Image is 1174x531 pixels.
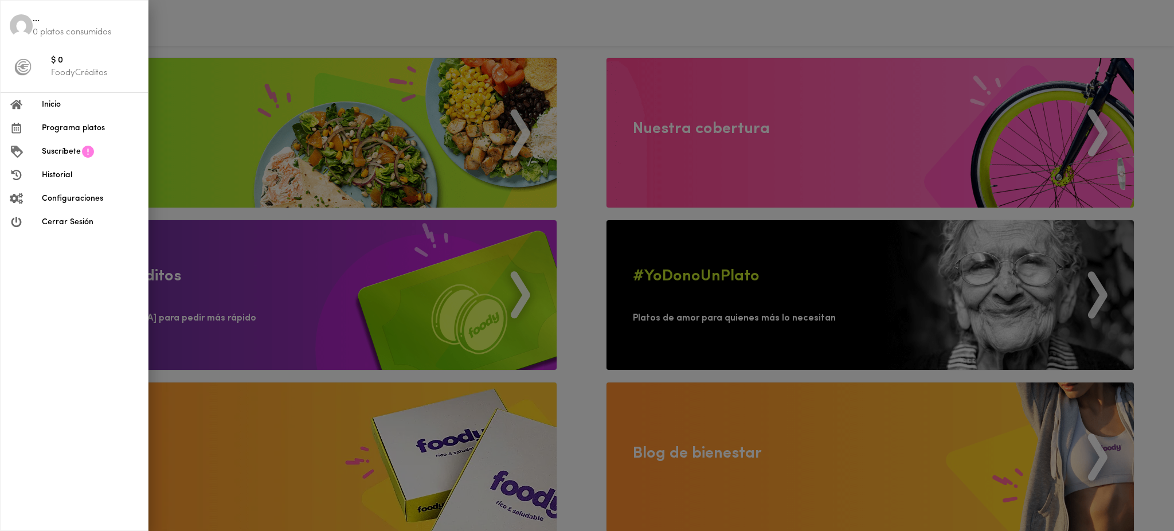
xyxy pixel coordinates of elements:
span: Configuraciones [42,193,139,205]
img: foody-creditos-black.png [14,58,32,76]
span: Cerrar Sesión [42,216,139,228]
span: Programa platos [42,122,139,134]
span: $ 0 [51,54,139,68]
span: Suscríbete [42,146,81,158]
p: FoodyCréditos [51,67,139,79]
span: Historial [42,169,139,181]
span: ... [33,13,139,26]
iframe: Messagebird Livechat Widget [1108,464,1163,520]
span: Inicio [42,99,139,111]
p: 0 platos consumidos [33,26,139,38]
